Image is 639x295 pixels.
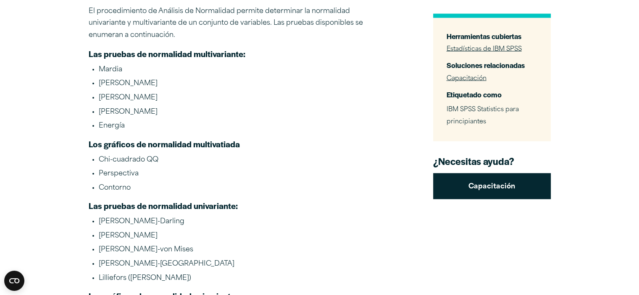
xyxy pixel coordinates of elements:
[99,66,122,73] font: Mardia
[89,138,240,150] font: Los gráficos de normalidad multivatiada
[99,261,234,267] font: [PERSON_NAME]-[GEOGRAPHIC_DATA]
[99,185,131,191] font: Contorno
[99,123,125,129] font: Energía
[99,157,158,163] font: Chi-cuadrado QQ
[89,8,363,39] font: El procedimiento de Análisis de Normalidad permite determinar la normalidad univariante y multiva...
[447,46,522,52] a: Estadísticas de IBM SPSS
[447,89,502,99] font: Etiquetado como
[99,170,139,177] font: Perspectiva
[433,154,514,167] font: ¿Necesitas ayuda?
[99,246,193,253] font: [PERSON_NAME]-von Mises
[89,48,245,60] font: Las pruebas de normalidad multivariante:
[433,173,551,199] a: Capacitación
[99,94,158,101] font: [PERSON_NAME]
[447,31,521,41] font: Herramientas cubiertas
[468,183,515,190] font: Capacitación
[447,75,486,81] a: Capacitación
[447,106,519,125] font: IBM SPSS Statistics para principiantes
[99,80,158,87] font: [PERSON_NAME]
[447,60,525,70] font: Soluciones relacionadas
[99,232,158,239] font: [PERSON_NAME]
[99,109,158,115] font: [PERSON_NAME]
[99,218,184,225] font: [PERSON_NAME]-Darling
[4,271,24,291] button: Open CMP widget
[89,200,238,211] font: Las pruebas de normalidad univariante:
[99,275,191,282] font: Lilliefors ([PERSON_NAME])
